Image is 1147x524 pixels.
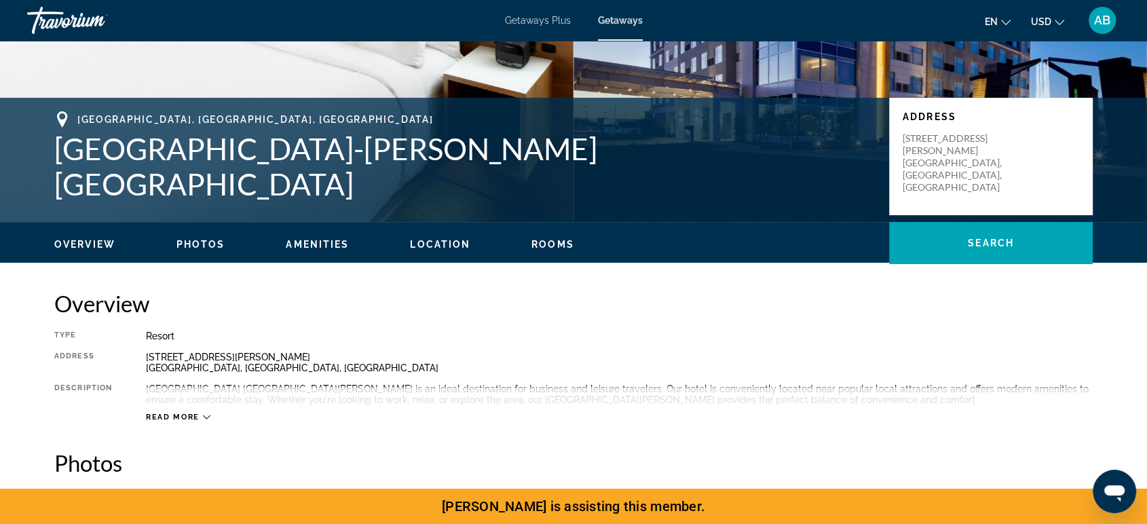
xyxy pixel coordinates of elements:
span: en [985,16,998,27]
button: Read more [146,412,210,422]
span: [PERSON_NAME] is assisting this member. [442,498,705,514]
a: Getaways Plus [505,15,571,26]
span: Overview [54,239,115,250]
span: Photos [176,239,225,250]
button: Overview [54,238,115,250]
button: Amenities [286,238,349,250]
button: Change currency [1031,12,1064,31]
span: AB [1094,14,1110,27]
button: Photos [176,238,225,250]
iframe: Button to launch messaging window [1093,470,1136,513]
p: Address [903,111,1079,122]
span: USD [1031,16,1051,27]
div: [GEOGRAPHIC_DATA] [GEOGRAPHIC_DATA][PERSON_NAME] is an ideal destination for business and leisure... [146,383,1093,405]
div: Type [54,331,112,341]
div: Description [54,383,112,405]
button: Rooms [531,238,574,250]
div: [STREET_ADDRESS][PERSON_NAME] [GEOGRAPHIC_DATA], [GEOGRAPHIC_DATA], [GEOGRAPHIC_DATA] [146,352,1093,373]
h1: [GEOGRAPHIC_DATA]-[PERSON_NAME][GEOGRAPHIC_DATA] [54,131,876,202]
div: Resort [146,331,1093,341]
span: Rooms [531,239,574,250]
button: Location [410,238,470,250]
span: Search [968,238,1014,248]
div: Address [54,352,112,373]
button: Change language [985,12,1011,31]
h2: Photos [54,449,1093,476]
span: [GEOGRAPHIC_DATA], [GEOGRAPHIC_DATA], [GEOGRAPHIC_DATA] [77,114,433,125]
span: Read more [146,413,200,422]
a: Getaways [598,15,643,26]
span: Amenities [286,239,349,250]
p: [STREET_ADDRESS][PERSON_NAME] [GEOGRAPHIC_DATA], [GEOGRAPHIC_DATA], [GEOGRAPHIC_DATA] [903,132,1011,193]
button: User Menu [1085,6,1120,35]
h2: Overview [54,290,1093,317]
button: Search [889,222,1093,264]
a: Travorium [27,3,163,38]
span: Location [410,239,470,250]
